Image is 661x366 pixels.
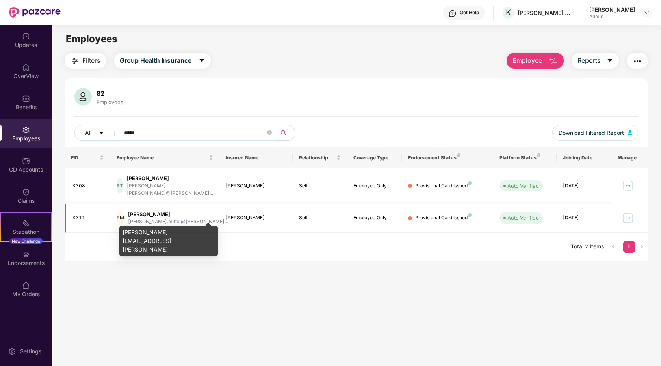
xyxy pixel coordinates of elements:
[353,214,395,222] div: Employee Only
[22,282,30,289] img: svg+xml;base64,PHN2ZyBpZD0iTXlfT3JkZXJzIiBkYXRhLW5hbWU9Ik15IE9yZGVycyIgeG1sbnM9Imh0dHA6Ly93d3cudz...
[628,130,632,135] img: svg+xml;base64,PHN2ZyB4bWxucz0iaHR0cDovL3d3dy53My5vcmcvMjAwMC9zdmciIHhtbG5zOnhsaW5rPSJodHRwOi8vd3...
[548,56,558,66] img: svg+xml;base64,PHN2ZyB4bWxucz0iaHR0cDovL3d3dy53My5vcmcvMjAwMC9zdmciIHhtbG5zOnhsaW5rPSJodHRwOi8vd3...
[8,347,16,355] img: svg+xml;base64,PHN2ZyBpZD0iU2V0dGluZy0yMHgyMCIgeG1sbnM9Imh0dHA6Ly93d3cudzMub3JnLzIwMDAvc3ZnIiB3aW...
[518,9,573,17] div: [PERSON_NAME] ADVISORS PRIVATE LIMITED
[633,56,642,66] img: svg+xml;base64,PHN2ZyB4bWxucz0iaHR0cDovL3d3dy53My5vcmcvMjAwMC9zdmciIHdpZHRoPSIyNCIgaGVpZ2h0PSIyNC...
[611,244,616,249] span: left
[589,13,635,20] div: Admin
[267,130,272,135] span: close-circle
[623,241,635,252] a: 1
[299,155,335,161] span: Relationship
[607,241,620,253] button: left
[95,90,125,97] div: 82
[507,182,539,190] div: Auto Verified
[563,182,605,190] div: [DATE]
[607,57,613,64] span: caret-down
[607,241,620,253] li: Previous Page
[589,6,635,13] div: [PERSON_NAME]
[72,214,104,222] div: K311
[347,147,402,168] th: Coverage Type
[22,32,30,40] img: svg+xml;base64,PHN2ZyBpZD0iVXBkYXRlZCIgeG1sbnM9Imh0dHA6Ly93d3cudzMub3JnLzIwMDAvc3ZnIiB3aWR0aD0iMj...
[276,130,291,136] span: search
[127,175,213,182] div: [PERSON_NAME]
[22,95,30,103] img: svg+xml;base64,PHN2ZyBpZD0iQmVuZWZpdHMiIHhtbG5zPSJodHRwOi8vd3d3LnczLm9yZy8yMDAwL3N2ZyIgd2lkdGg9Ij...
[226,214,286,222] div: [PERSON_NAME]
[72,182,104,190] div: K308
[219,147,292,168] th: Insured Name
[563,214,605,222] div: [DATE]
[293,147,347,168] th: Relationship
[128,211,228,218] div: [PERSON_NAME]
[82,56,100,65] span: Filters
[71,56,80,66] img: svg+xml;base64,PHN2ZyB4bWxucz0iaHR0cDovL3d3dy53My5vcmcvMjAwMC9zdmciIHdpZHRoPSIyNCIgaGVpZ2h0PSIyNC...
[559,129,624,137] span: Download Filtered Report
[117,178,123,194] div: RT
[468,181,472,185] img: svg+xml;base64,PHN2ZyB4bWxucz0iaHR0cDovL3d3dy53My5vcmcvMjAwMC9zdmciIHdpZHRoPSI4IiBoZWlnaHQ9IjgiIH...
[22,219,30,227] img: svg+xml;base64,PHN2ZyB4bWxucz0iaHR0cDovL3d3dy53My5vcmcvMjAwMC9zdmciIHdpZHRoPSIyMSIgaGVpZ2h0PSIyMC...
[622,179,634,192] img: manageButton
[226,182,286,190] div: [PERSON_NAME]
[117,155,208,161] span: Employee Name
[557,147,611,168] th: Joining Date
[460,9,479,16] div: Get Help
[572,53,619,69] button: Reportscaret-down
[9,238,43,244] div: New Challenge
[512,56,542,65] span: Employee
[128,218,228,226] div: [PERSON_NAME].mittal@[PERSON_NAME]...
[507,53,564,69] button: Employee
[117,210,124,226] div: RM
[415,214,472,222] div: Provisional Card Issued
[457,153,460,157] img: svg+xml;base64,PHN2ZyB4bWxucz0iaHR0cDovL3d3dy53My5vcmcvMjAwMC9zdmciIHdpZHRoPSI4IiBoZWlnaHQ9IjgiIH...
[353,182,395,190] div: Employee Only
[114,53,211,69] button: Group Health Insurancecaret-down
[639,244,644,249] span: right
[537,153,540,157] img: svg+xml;base64,PHN2ZyB4bWxucz0iaHR0cDovL3d3dy53My5vcmcvMjAwMC9zdmciIHdpZHRoPSI4IiBoZWlnaHQ9IjgiIH...
[127,182,213,197] div: [PERSON_NAME].[PERSON_NAME]@[PERSON_NAME]...
[98,130,104,136] span: caret-down
[66,33,117,45] span: Employees
[408,155,486,161] div: Endorsement Status
[644,9,650,16] img: svg+xml;base64,PHN2ZyBpZD0iRHJvcGRvd24tMzJ4MzIiIHhtbG5zPSJodHRwOi8vd3d3LnczLm9yZy8yMDAwL3N2ZyIgd2...
[499,155,551,161] div: Platform Status
[623,241,635,253] li: 1
[552,125,638,141] button: Download Filtered Report
[267,129,272,137] span: close-circle
[635,241,648,253] li: Next Page
[18,347,44,355] div: Settings
[571,241,604,253] li: Total 2 items
[22,63,30,71] img: svg+xml;base64,PHN2ZyBpZD0iSG9tZSIgeG1sbnM9Imh0dHA6Ly93d3cudzMub3JnLzIwMDAvc3ZnIiB3aWR0aD0iMjAiIG...
[22,126,30,134] img: svg+xml;base64,PHN2ZyBpZD0iRW1wbG95ZWVzIiB4bWxucz0iaHR0cDovL3d3dy53My5vcmcvMjAwMC9zdmciIHdpZHRoPS...
[110,147,220,168] th: Employee Name
[611,147,648,168] th: Manage
[74,88,92,105] img: svg+xml;base64,PHN2ZyB4bWxucz0iaHR0cDovL3d3dy53My5vcmcvMjAwMC9zdmciIHhtbG5zOnhsaW5rPSJodHRwOi8vd3...
[276,125,295,141] button: search
[299,182,341,190] div: Self
[449,9,457,17] img: svg+xml;base64,PHN2ZyBpZD0iSGVscC0zMngzMiIgeG1sbnM9Imh0dHA6Ly93d3cudzMub3JnLzIwMDAvc3ZnIiB3aWR0aD...
[120,56,191,65] span: Group Health Insurance
[299,214,341,222] div: Self
[95,99,125,105] div: Employees
[65,147,110,168] th: EID
[635,241,648,253] button: right
[415,182,472,190] div: Provisional Card Issued
[468,213,472,217] img: svg+xml;base64,PHN2ZyB4bWxucz0iaHR0cDovL3d3dy53My5vcmcvMjAwMC9zdmciIHdpZHRoPSI4IiBoZWlnaHQ9IjgiIH...
[71,155,98,161] span: EID
[85,129,91,137] span: All
[9,7,61,18] img: New Pazcare Logo
[74,125,123,141] button: Allcaret-down
[22,188,30,196] img: svg+xml;base64,PHN2ZyBpZD0iQ2xhaW0iIHhtbG5zPSJodHRwOi8vd3d3LnczLm9yZy8yMDAwL3N2ZyIgd2lkdGg9IjIwIi...
[622,212,634,224] img: manageButton
[577,56,600,65] span: Reports
[507,214,539,222] div: Auto Verified
[65,53,106,69] button: Filters
[22,250,30,258] img: svg+xml;base64,PHN2ZyBpZD0iRW5kb3JzZW1lbnRzIiB4bWxucz0iaHR0cDovL3d3dy53My5vcmcvMjAwMC9zdmciIHdpZH...
[506,8,511,17] span: K
[1,228,51,236] div: Stepathon
[199,57,205,64] span: caret-down
[22,157,30,165] img: svg+xml;base64,PHN2ZyBpZD0iQ0RfQWNjb3VudHMiIGRhdGEtbmFtZT0iQ0QgQWNjb3VudHMiIHhtbG5zPSJodHRwOi8vd3...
